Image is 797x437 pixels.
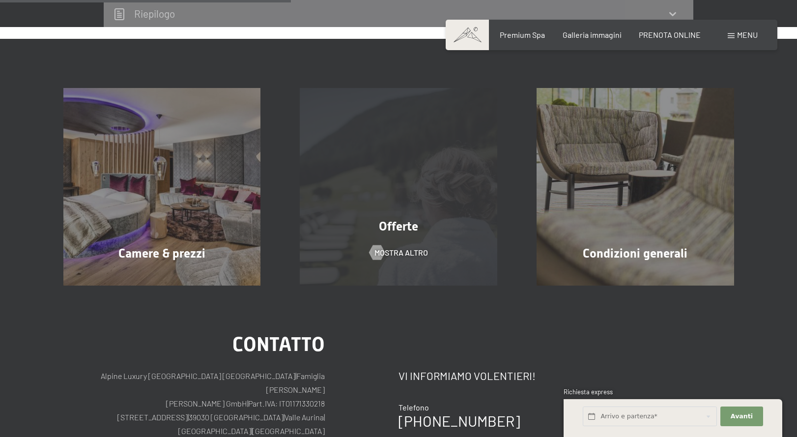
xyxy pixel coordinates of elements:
button: Avanti [720,407,763,427]
a: Vacanze in Trentino Alto Adige all'Hotel Schwarzenstein Offerte mostra altro [280,88,517,286]
a: [PHONE_NUMBER] [398,412,520,430]
span: Contatto [232,333,325,356]
span: | [284,412,285,422]
a: Vacanze in Trentino Alto Adige all'Hotel Schwarzenstein Condizioni generali [517,88,754,286]
a: Galleria immagini [563,30,622,39]
span: Vi informiamo volentieri! [398,369,536,382]
span: mostra altro [374,247,428,258]
span: mostra altro [138,274,191,285]
span: 1 [563,413,565,421]
a: Premium Spa [500,30,545,39]
span: Offerte [379,219,418,233]
span: Telefono [398,403,429,412]
span: | [247,399,248,408]
span: Consenso marketing* [304,242,378,252]
a: PRENOTA ONLINE [639,30,701,39]
span: | [251,426,252,436]
span: Avanti [731,412,753,421]
span: | [295,371,296,380]
span: | [188,412,189,422]
span: | [324,412,325,422]
h2: Riepilogo [134,7,175,20]
span: Camere & prezzi [118,246,205,261]
span: Menu [737,30,758,39]
span: Condizioni generali [583,246,687,261]
span: Richiesta express [564,388,613,396]
span: mostra altro [611,274,664,285]
a: Vacanze in Trentino Alto Adige all'Hotel Schwarzenstein Camere & prezzi [44,88,281,286]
